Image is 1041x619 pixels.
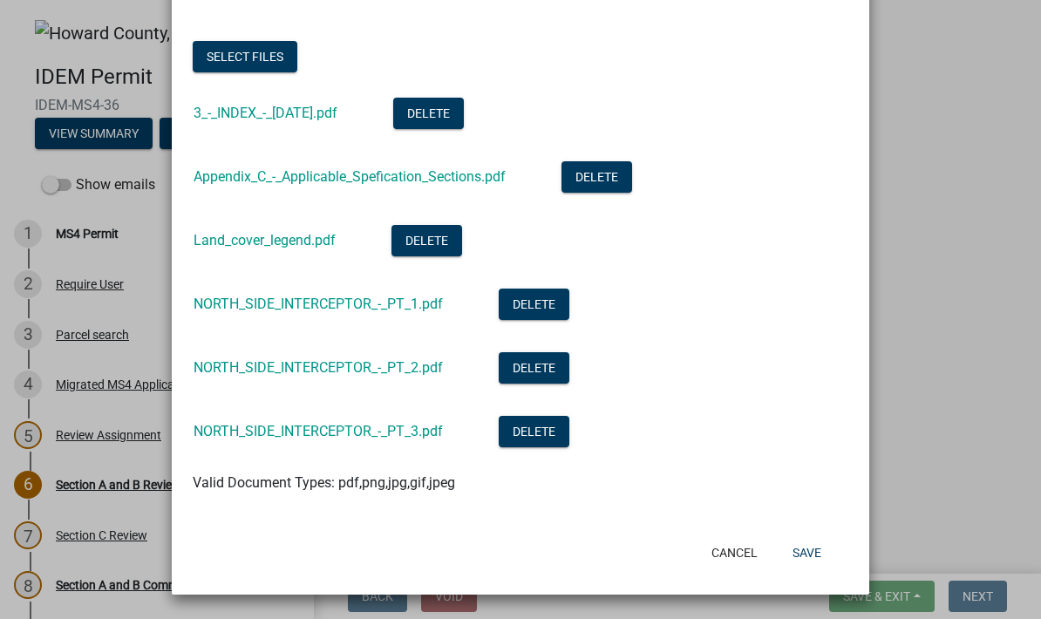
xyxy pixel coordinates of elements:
wm-modal-confirm: Delete Document [391,234,462,250]
wm-modal-confirm: Delete Document [561,170,632,187]
a: NORTH_SIDE_INTERCEPTOR_-_PT_3.pdf [194,423,443,439]
wm-modal-confirm: Delete Document [499,297,569,314]
button: Cancel [697,537,772,568]
button: Save [779,537,835,568]
a: NORTH_SIDE_INTERCEPTOR_-_PT_2.pdf [194,359,443,376]
button: Delete [393,98,464,129]
wm-modal-confirm: Delete Document [393,106,464,123]
wm-modal-confirm: Delete Document [499,361,569,378]
a: 3_-_INDEX_-_[DATE].pdf [194,105,337,121]
span: Valid Document Types: pdf,png,jpg,gif,jpeg [193,474,455,491]
wm-modal-confirm: Delete Document [499,425,569,441]
button: Delete [499,289,569,320]
button: Delete [391,225,462,256]
button: Delete [499,416,569,447]
button: Delete [561,161,632,193]
button: Delete [499,352,569,384]
a: Appendix_C_-_Applicable_Spefication_Sections.pdf [194,168,506,185]
button: Select files [193,41,297,72]
a: Land_cover_legend.pdf [194,232,336,248]
a: NORTH_SIDE_INTERCEPTOR_-_PT_1.pdf [194,296,443,312]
